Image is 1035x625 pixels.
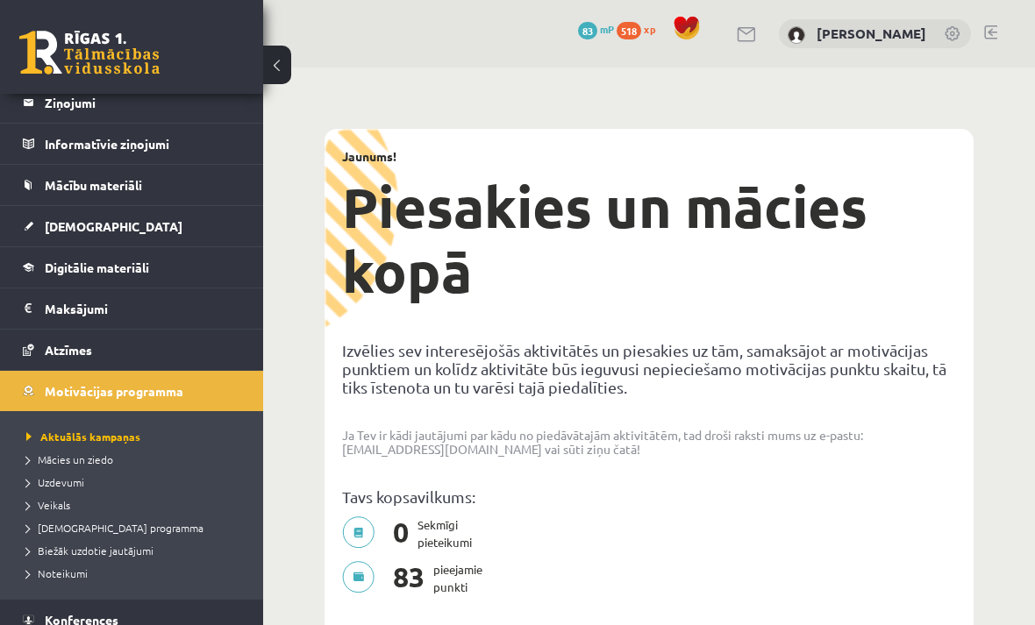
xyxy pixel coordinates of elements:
span: 0 [384,516,418,551]
span: Biežāk uzdotie jautājumi [26,543,153,558]
span: Motivācijas programma [45,383,183,399]
a: Ziņojumi [23,82,241,123]
a: Mācies un ziedo [26,451,246,467]
a: Veikals [26,497,246,513]
h1: Piesakies un mācies kopā [342,174,956,304]
a: Atzīmes [23,330,241,370]
img: Darja Vasina [788,26,805,44]
a: [PERSON_NAME] [817,25,926,42]
legend: Informatīvie ziņojumi [45,124,241,164]
a: Biežāk uzdotie jautājumi [26,543,246,558]
span: [DEMOGRAPHIC_DATA] programma [26,521,203,535]
span: 83 [384,561,433,596]
a: Uzdevumi [26,474,246,490]
span: [DEMOGRAPHIC_DATA] [45,218,182,234]
span: 83 [578,22,597,39]
span: xp [644,22,655,36]
a: Aktuālās kampaņas [26,429,246,444]
span: Atzīmes [45,342,92,358]
p: Sekmīgi pieteikumi [342,516,482,551]
span: mP [600,22,614,36]
span: Aktuālās kampaņas [26,430,140,444]
span: 518 [617,22,641,39]
a: Motivācijas programma [23,371,241,411]
a: Mācību materiāli [23,165,241,205]
p: Tavs kopsavilkums: [342,487,956,506]
a: Rīgas 1. Tālmācības vidusskola [19,31,160,75]
span: Mācies un ziedo [26,452,113,466]
strong: Jaunums! [342,148,396,164]
a: [DEMOGRAPHIC_DATA] [23,206,241,246]
a: Noteikumi [26,565,246,581]
legend: Ziņojumi [45,82,241,123]
a: 83 mP [578,22,614,36]
span: Noteikumi [26,566,88,580]
a: Informatīvie ziņojumi [23,124,241,164]
a: Maksājumi [23,288,241,329]
p: Ja Tev ir kādi jautājumi par kādu no piedāvātajām aktivitātēm, tad droši raksti mums uz e-pastu: ... [342,428,956,456]
span: Digitālie materiāli [45,259,149,275]
span: Veikals [26,498,70,512]
legend: Maksājumi [45,288,241,329]
span: Mācību materiāli [45,177,142,193]
p: Izvēlies sev interesējošās aktivitātēs un piesakies uz tām, samaksājot ar motivācijas punktiem un... [342,341,956,396]
a: [DEMOGRAPHIC_DATA] programma [26,520,246,536]
a: Digitālie materiāli [23,247,241,288]
p: pieejamie punkti [342,561,493,596]
span: Uzdevumi [26,475,84,489]
a: 518 xp [617,22,664,36]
